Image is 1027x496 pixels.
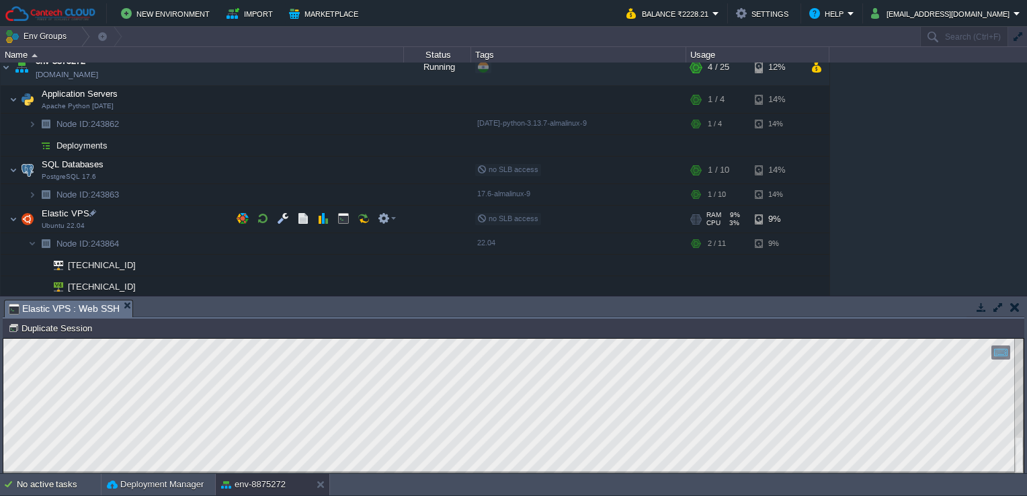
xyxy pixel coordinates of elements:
[755,233,798,254] div: 9%
[44,255,63,276] img: AMDAwAAAACH5BAEAAAAALAAAAAABAAEAAAICRAEAOw==
[755,206,798,233] div: 9%
[36,184,55,205] img: AMDAwAAAACH5BAEAAAAALAAAAAABAAEAAAICRAEAOw==
[626,5,712,22] button: Balance ₹2228.21
[55,238,121,249] a: Node ID:243864
[708,184,726,205] div: 1 / 10
[55,118,121,130] a: Node ID:243862
[706,219,721,227] span: CPU
[36,255,44,276] img: AMDAwAAAACH5BAEAAAAALAAAAAABAAEAAAICRAEAOw==
[687,47,829,63] div: Usage
[28,135,36,156] img: AMDAwAAAACH5BAEAAAAALAAAAAABAAEAAAICRAEAOw==
[708,86,725,113] div: 1 / 4
[871,5,1014,22] button: [EMAIL_ADDRESS][DOMAIN_NAME]
[44,276,63,297] img: AMDAwAAAACH5BAEAAAAALAAAAAABAAEAAAICRAEAOw==
[708,114,722,134] div: 1 / 4
[40,159,106,170] span: SQL Databases
[227,5,277,22] button: Import
[221,478,286,491] button: env-8875272
[67,282,138,292] a: [TECHNICAL_ID]
[42,222,85,230] span: Ubuntu 22.04
[28,233,36,254] img: AMDAwAAAACH5BAEAAAAALAAAAAABAAEAAAICRAEAOw==
[40,89,120,99] a: Application ServersApache Python [DATE]
[9,300,120,317] span: Elastic VPS : Web SSH
[56,239,91,249] span: Node ID:
[28,184,36,205] img: AMDAwAAAACH5BAEAAAAALAAAAAABAAEAAAICRAEAOw==
[1,49,11,85] img: AMDAwAAAACH5BAEAAAAALAAAAAABAAEAAAICRAEAOw==
[121,5,214,22] button: New Environment
[55,189,121,200] span: 243863
[18,206,37,233] img: AMDAwAAAACH5BAEAAAAALAAAAAABAAEAAAICRAEAOw==
[40,88,120,99] span: Application Servers
[36,233,55,254] img: AMDAwAAAACH5BAEAAAAALAAAAAABAAEAAAICRAEAOw==
[12,49,31,85] img: AMDAwAAAACH5BAEAAAAALAAAAAABAAEAAAICRAEAOw==
[42,102,114,110] span: Apache Python [DATE]
[67,255,138,276] span: [TECHNICAL_ID]
[28,114,36,134] img: AMDAwAAAACH5BAEAAAAALAAAAAABAAEAAAICRAEAOw==
[40,159,106,169] a: SQL DatabasesPostgreSQL 17.6
[67,276,138,297] span: [TECHNICAL_ID]
[36,114,55,134] img: AMDAwAAAACH5BAEAAAAALAAAAAABAAEAAAICRAEAOw==
[472,47,686,63] div: Tags
[32,54,38,57] img: AMDAwAAAACH5BAEAAAAALAAAAAABAAEAAAICRAEAOw==
[477,190,530,198] span: 17.6-almalinux-9
[36,135,55,156] img: AMDAwAAAACH5BAEAAAAALAAAAAABAAEAAAICRAEAOw==
[708,157,729,183] div: 1 / 10
[18,157,37,183] img: AMDAwAAAACH5BAEAAAAALAAAAAABAAEAAAICRAEAOw==
[40,208,91,218] a: Elastic VPSUbuntu 22.04
[755,157,798,183] div: 14%
[9,157,17,183] img: AMDAwAAAACH5BAEAAAAALAAAAAABAAEAAAICRAEAOw==
[56,190,91,200] span: Node ID:
[1,47,403,63] div: Name
[755,86,798,113] div: 14%
[56,119,91,129] span: Node ID:
[42,173,96,181] span: PostgreSQL 17.6
[36,276,44,297] img: AMDAwAAAACH5BAEAAAAALAAAAAABAAEAAAICRAEAOw==
[736,5,792,22] button: Settings
[289,5,362,22] button: Marketplace
[477,214,538,222] span: no SLB access
[17,474,101,495] div: No active tasks
[9,86,17,113] img: AMDAwAAAACH5BAEAAAAALAAAAAABAAEAAAICRAEAOw==
[55,140,110,151] a: Deployments
[477,239,495,247] span: 22.04
[477,165,538,173] span: no SLB access
[726,219,739,227] span: 3%
[706,211,721,219] span: RAM
[708,233,726,254] div: 2 / 11
[40,208,91,219] span: Elastic VPS
[755,184,798,205] div: 14%
[5,27,71,46] button: Env Groups
[755,114,798,134] div: 14%
[477,119,587,127] span: [DATE]-python-3.13.7-almalinux-9
[809,5,848,22] button: Help
[5,5,96,22] img: Cantech Cloud
[18,86,37,113] img: AMDAwAAAACH5BAEAAAAALAAAAAABAAEAAAICRAEAOw==
[405,47,470,63] div: Status
[708,49,729,85] div: 4 / 25
[8,322,96,334] button: Duplicate Session
[755,49,798,85] div: 12%
[9,206,17,233] img: AMDAwAAAACH5BAEAAAAALAAAAAABAAEAAAICRAEAOw==
[727,211,740,219] span: 9%
[55,238,121,249] span: 243864
[404,49,471,85] div: Running
[107,478,204,491] button: Deployment Manager
[36,68,98,81] a: [DOMAIN_NAME]
[67,260,138,270] a: [TECHNICAL_ID]
[55,118,121,130] span: 243862
[55,189,121,200] a: Node ID:243863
